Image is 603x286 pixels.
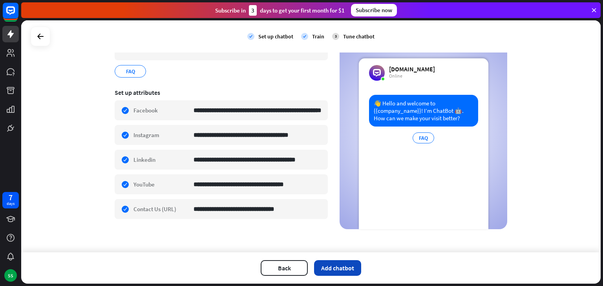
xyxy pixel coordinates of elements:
i: check [247,33,254,40]
div: Online [389,73,435,79]
div: FAQ [413,132,434,143]
div: 7 [9,194,13,201]
div: days [7,201,15,206]
div: 3 [332,33,339,40]
button: Add chatbot [314,260,361,276]
div: Tune chatbot [343,33,375,40]
div: Set up chatbot [258,33,293,40]
i: check [301,33,308,40]
div: Set up attributes [115,89,328,96]
div: Subscribe in days to get your first month for $1 [215,5,345,16]
a: 7 days [2,192,19,208]
button: Open LiveChat chat widget [6,3,30,27]
div: [DOMAIN_NAME] [389,65,435,73]
span: FAQ [125,67,136,76]
div: 👋 Hello and welcome to {{company_name}}! I’m ChatBot 🤖. How can we make your visit better? [369,95,478,127]
div: Train [312,33,324,40]
div: 3 [249,5,257,16]
button: Back [261,260,308,276]
div: SS [4,269,17,282]
div: Subscribe now [351,4,397,16]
